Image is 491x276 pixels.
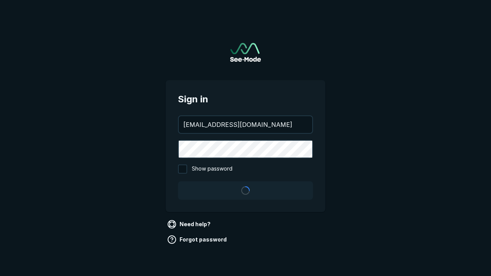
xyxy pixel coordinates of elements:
img: See-Mode Logo [230,43,261,62]
span: Show password [192,164,232,174]
a: Need help? [166,218,214,230]
span: Sign in [178,92,313,106]
a: Go to sign in [230,43,261,62]
a: Forgot password [166,233,230,246]
input: your@email.com [179,116,312,133]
